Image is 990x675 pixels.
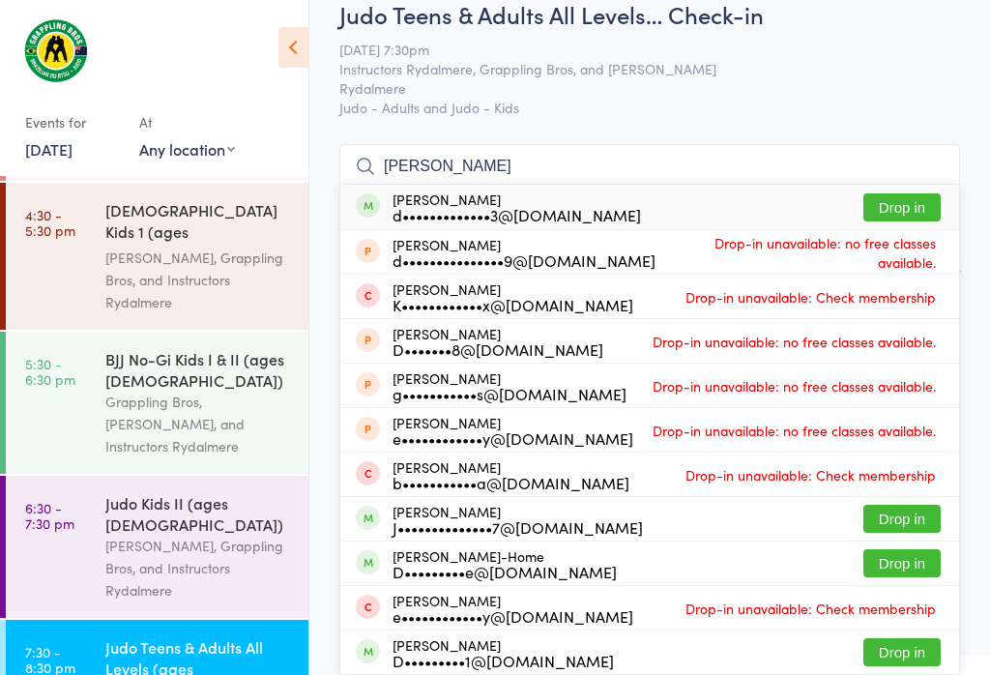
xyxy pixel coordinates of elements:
time: 6:30 - 7:30 pm [25,500,74,531]
time: 5:30 - 6:30 pm [25,356,75,387]
div: [DEMOGRAPHIC_DATA] Kids 1 (ages [DEMOGRAPHIC_DATA]) [105,199,292,247]
div: BJJ No-Gi Kids I & II (ages [DEMOGRAPHIC_DATA]) [105,348,292,391]
div: [PERSON_NAME] [393,326,603,357]
div: [PERSON_NAME] [393,637,614,668]
span: Drop-in unavailable: no free classes available. [648,327,941,356]
input: Search [339,144,960,189]
div: Any location [139,138,235,160]
a: [DATE] [25,138,73,160]
div: Events for [25,106,120,138]
div: At [139,106,235,138]
div: [PERSON_NAME] [393,415,633,446]
span: Drop-in unavailable: Check membership [681,460,941,489]
span: Drop-in unavailable: Check membership [681,282,941,311]
img: Grappling Bros Rydalmere [19,15,92,87]
time: 4:30 - 5:30 pm [25,207,75,238]
span: Judo - Adults and Judo - Kids [339,98,960,117]
a: 4:30 -5:30 pm[DEMOGRAPHIC_DATA] Kids 1 (ages [DEMOGRAPHIC_DATA])[PERSON_NAME], Grappling Bros, an... [6,183,308,330]
div: [PERSON_NAME], Grappling Bros, and Instructors Rydalmere [105,247,292,313]
div: b•••••••••••a@[DOMAIN_NAME] [393,475,629,490]
a: 5:30 -6:30 pmBJJ No-Gi Kids I & II (ages [DEMOGRAPHIC_DATA])Grappling Bros, [PERSON_NAME], and In... [6,332,308,474]
div: [PERSON_NAME] [393,459,629,490]
span: Drop-in unavailable: Check membership [681,594,941,623]
div: K••••••••••••x@[DOMAIN_NAME] [393,297,633,312]
button: Drop in [863,505,941,533]
div: J••••••••••••••7@[DOMAIN_NAME] [393,519,643,535]
div: [PERSON_NAME] [393,370,626,401]
div: g•••••••••••s@[DOMAIN_NAME] [393,386,626,401]
div: [PERSON_NAME] [393,237,655,268]
button: Drop in [863,193,941,221]
div: D•••••••8@[DOMAIN_NAME] [393,341,603,357]
div: Grappling Bros, [PERSON_NAME], and Instructors Rydalmere [105,391,292,457]
div: [PERSON_NAME]-Home [393,548,617,579]
span: Instructors Rydalmere, Grappling Bros, and [PERSON_NAME] [339,59,930,78]
button: Drop in [863,638,941,666]
div: D•••••••••1@[DOMAIN_NAME] [393,653,614,668]
div: e••••••••••••y@[DOMAIN_NAME] [393,430,633,446]
div: [PERSON_NAME] [393,281,633,312]
div: [PERSON_NAME] [393,191,641,222]
div: [PERSON_NAME], Grappling Bros, and Instructors Rydalmere [105,535,292,602]
button: Drop in [863,549,941,577]
div: e••••••••••••y@[DOMAIN_NAME] [393,608,633,624]
span: [DATE] 7:30pm [339,40,930,59]
div: Judo Kids II (ages [DEMOGRAPHIC_DATA]) [105,492,292,535]
span: Drop-in unavailable: no free classes available. [648,371,941,400]
time: 7:30 - 8:30 pm [25,644,75,675]
div: [PERSON_NAME] [393,504,643,535]
span: Drop-in unavailable: no free classes available. [648,416,941,445]
div: [PERSON_NAME] [393,593,633,624]
span: Drop-in unavailable: no free classes available. [655,228,941,277]
div: d•••••••••••••••9@[DOMAIN_NAME] [393,252,655,268]
div: D•••••••••e@[DOMAIN_NAME] [393,564,617,579]
span: Rydalmere [339,78,930,98]
a: 6:30 -7:30 pmJudo Kids II (ages [DEMOGRAPHIC_DATA])[PERSON_NAME], Grappling Bros, and Instructors... [6,476,308,618]
div: d•••••••••••••3@[DOMAIN_NAME] [393,207,641,222]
